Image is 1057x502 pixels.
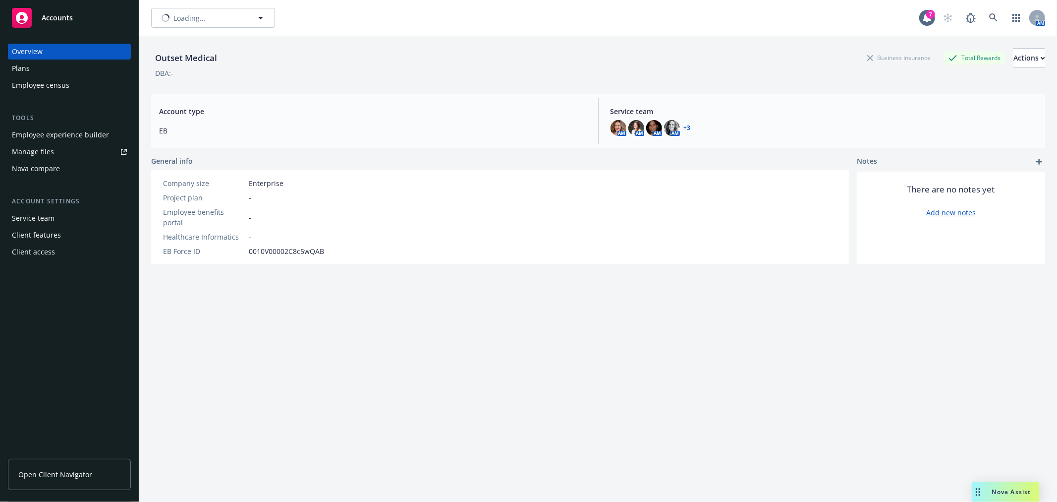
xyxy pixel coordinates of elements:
div: Actions [1013,49,1045,67]
div: Drag to move [972,482,984,502]
div: Outset Medical [151,52,221,64]
a: Client access [8,244,131,260]
span: Notes [857,156,877,168]
a: Manage files [8,144,131,160]
a: Overview [8,44,131,60]
a: add [1033,156,1045,168]
a: Accounts [8,4,131,32]
div: Overview [12,44,43,60]
div: Client features [12,227,61,243]
a: Employee census [8,77,131,93]
a: Plans [8,61,131,76]
a: Add new notes [926,207,976,218]
a: Service team [8,210,131,226]
a: Search [984,8,1003,28]
div: EB Force ID [163,246,245,256]
div: Company size [163,178,245,188]
a: Switch app [1006,8,1026,28]
span: Loading... [173,13,206,23]
div: Service team [12,210,55,226]
a: +3 [684,125,691,131]
button: Nova Assist [972,482,1039,502]
span: There are no notes yet [907,184,995,195]
div: Employee census [12,77,69,93]
img: photo [664,120,680,136]
div: Nova compare [12,161,60,177]
div: Employee benefits portal [163,207,245,228]
span: - [249,192,251,203]
span: - [249,212,251,223]
span: Service team [611,106,1038,117]
a: Report a Bug [961,8,981,28]
a: Nova compare [8,161,131,177]
div: Manage files [12,144,54,160]
div: Client access [12,244,55,260]
span: Accounts [42,14,73,22]
a: Client features [8,227,131,243]
div: 7 [926,10,935,19]
div: Account settings [8,196,131,206]
span: EB [159,125,586,136]
span: Account type [159,106,586,117]
img: photo [611,120,626,136]
img: photo [646,120,662,136]
span: General info [151,156,193,166]
div: Project plan [163,192,245,203]
span: 0010V00002C8c5wQAB [249,246,324,256]
div: Healthcare Informatics [163,232,245,242]
span: Open Client Navigator [18,469,92,480]
button: Actions [1013,48,1045,68]
div: Business Insurance [862,52,936,64]
span: Nova Assist [992,488,1031,496]
button: Loading... [151,8,275,28]
div: Total Rewards [944,52,1005,64]
div: DBA: - [155,68,173,78]
div: Employee experience builder [12,127,109,143]
div: Tools [8,113,131,123]
a: Employee experience builder [8,127,131,143]
a: Start snowing [938,8,958,28]
div: Plans [12,61,30,76]
span: - [249,232,251,242]
img: photo [628,120,644,136]
span: Enterprise [249,178,283,188]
